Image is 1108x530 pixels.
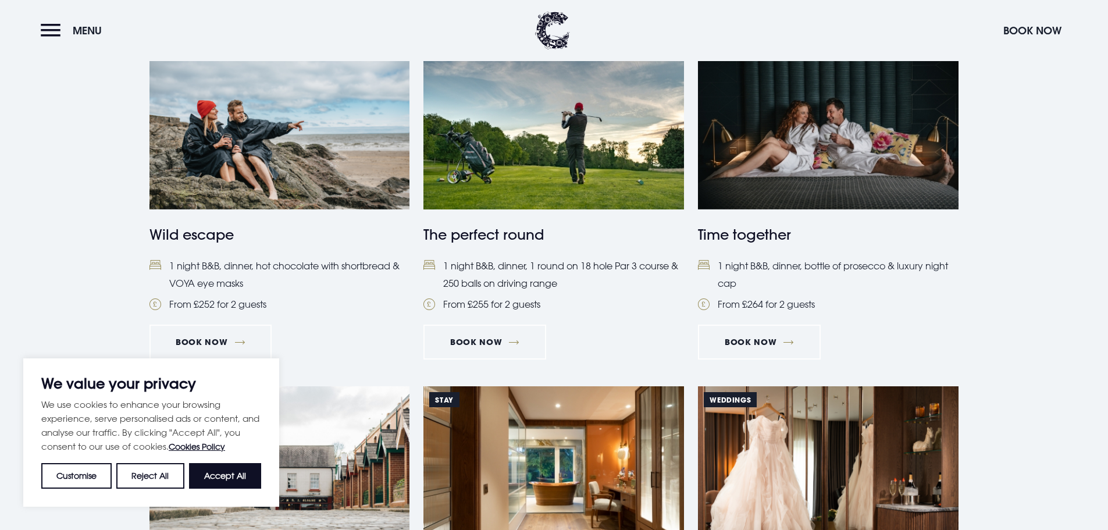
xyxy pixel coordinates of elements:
a: STAY https://clandeboyelodge.s3-assets.com/offer-thumbnails/wild-escape-special-offer.png Wild es... [149,36,410,313]
img: Bed [149,260,161,270]
li: From £252 for 2 guests [149,296,410,313]
a: Stay A couple in white robes sharing a laugh on a bed, enjoying a romantic hotel package in North... [698,36,959,313]
button: Accept All [189,463,261,489]
img: A couple in white robes sharing a laugh on a bed, enjoying a romantic hotel package in Northern I... [698,36,959,209]
h4: Wild escape [149,224,410,245]
img: Bed [698,260,710,270]
h4: The perfect round [423,224,684,245]
button: Reject All [116,463,184,489]
img: Pound Coin [149,298,161,310]
img: Clandeboye Lodge [535,12,570,49]
button: Menu [41,18,108,43]
span: Menu [73,24,102,37]
button: Book Now [997,18,1067,43]
li: From £255 for 2 guests [423,296,684,313]
p: We value your privacy [41,376,261,390]
div: We value your privacy [23,358,279,507]
span: Stay [429,392,459,407]
li: From £264 for 2 guests [698,296,959,313]
img: A man playing golf on a hotel golf break in Northern Ireland. [423,36,684,209]
li: 1 night B&B, dinner, hot chocolate with shortbread & VOYA eye masks [149,257,410,293]
img: Bed [423,260,435,270]
h4: Time together [698,224,959,245]
a: BOOK NOW [149,325,272,360]
li: 1 night B&B, dinner, 1 round on 18 hole Par 3 course & 250 balls on driving range [423,257,684,293]
img: Pound Coin [423,298,435,310]
p: We use cookies to enhance your browsing experience, serve personalised ads or content, and analys... [41,397,261,454]
a: Book Now [423,325,546,360]
a: Stay A man playing golf on a hotel golf break in Northern Ireland. The perfect round Bed1 night B... [423,36,684,313]
button: Customise [41,463,112,489]
li: 1 night B&B, dinner, bottle of prosecco & luxury night cap [698,257,959,293]
a: Book Now [698,325,820,360]
span: WEDDINGS [704,392,757,407]
img: Pound Coin [698,298,710,310]
img: https://clandeboyelodge.s3-assets.com/offer-thumbnails/wild-escape-special-offer.png [149,36,410,209]
a: Cookies Policy [169,442,225,451]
